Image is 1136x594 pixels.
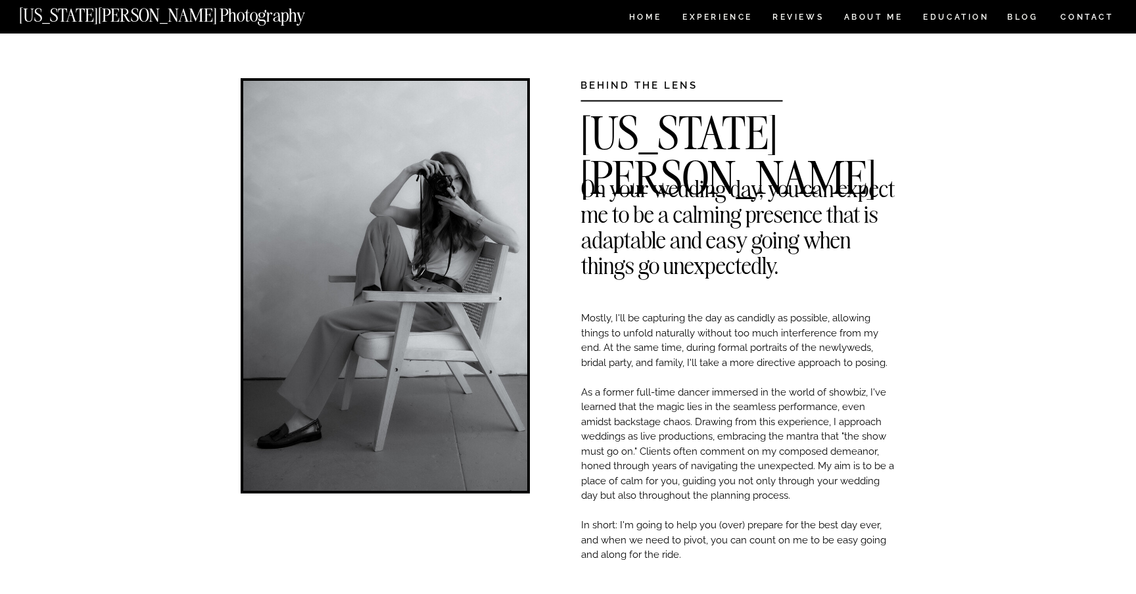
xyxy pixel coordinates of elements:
h3: BEHIND THE LENS [580,78,742,88]
a: EDUCATION [922,13,991,24]
a: BLOG [1007,13,1039,24]
a: ABOUT ME [843,13,903,24]
a: CONTACT [1060,10,1114,24]
a: HOME [627,13,664,24]
a: [US_STATE][PERSON_NAME] Photography [19,7,349,18]
h2: On your wedding day, you can expect me to be a calming presence that is adaptable and easy going ... [581,175,895,195]
h2: [US_STATE][PERSON_NAME] [580,111,895,131]
a: REVIEWS [772,13,822,24]
a: Experience [682,13,751,24]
